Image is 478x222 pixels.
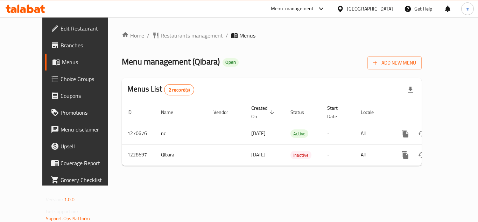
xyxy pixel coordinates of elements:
span: Created On [251,104,276,121]
td: All [355,123,391,144]
span: Get support on: [46,207,78,216]
button: Change Status [414,147,430,163]
li: / [226,31,228,40]
span: Active [290,130,308,138]
span: [DATE] [251,150,266,159]
span: Restaurants management [161,31,223,40]
span: Locale [361,108,383,116]
a: Menus [45,54,122,70]
a: Home [122,31,144,40]
button: Change Status [414,125,430,142]
span: Vendor [213,108,237,116]
div: [GEOGRAPHIC_DATA] [347,5,393,13]
span: ID [127,108,141,116]
a: Restaurants management [152,31,223,40]
span: Start Date [327,104,347,121]
span: Version: [46,195,63,204]
td: - [322,144,355,166]
span: m [465,5,470,13]
div: Export file [402,81,419,98]
span: Grocery Checklist [61,176,117,184]
span: Coverage Report [61,159,117,167]
a: Coupons [45,87,122,104]
div: Menu-management [271,5,314,13]
span: 2 record(s) [164,87,194,93]
td: All [355,144,391,166]
button: more [397,125,414,142]
span: Branches [61,41,117,49]
h2: Menus List [127,84,194,95]
div: Open [223,58,239,67]
span: Menu disclaimer [61,125,117,134]
span: Menu management ( Qibara ) [122,54,220,69]
span: Open [223,59,239,65]
a: Edit Restaurant [45,20,122,37]
span: Upsell [61,142,117,150]
a: Menu disclaimer [45,121,122,138]
td: Qibara [155,144,208,166]
span: Coupons [61,92,117,100]
span: Inactive [290,151,311,159]
span: [DATE] [251,129,266,138]
th: Actions [391,102,470,123]
a: Branches [45,37,122,54]
nav: breadcrumb [122,31,422,40]
a: Promotions [45,104,122,121]
span: 1.0.0 [64,195,75,204]
td: nc [155,123,208,144]
td: 1270676 [122,123,155,144]
span: Choice Groups [61,75,117,83]
span: Menus [239,31,255,40]
button: more [397,147,414,163]
span: Add New Menu [373,59,416,67]
span: Status [290,108,313,116]
td: 1228697 [122,144,155,166]
a: Coverage Report [45,155,122,171]
td: - [322,123,355,144]
span: Edit Restaurant [61,24,117,33]
a: Upsell [45,138,122,155]
table: enhanced table [122,102,470,166]
span: Name [161,108,182,116]
button: Add New Menu [367,56,422,69]
a: Grocery Checklist [45,171,122,188]
div: Total records count [164,84,195,95]
div: Active [290,129,308,138]
li: / [147,31,149,40]
span: Promotions [61,108,117,117]
a: Choice Groups [45,70,122,87]
span: Menus [62,58,117,66]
